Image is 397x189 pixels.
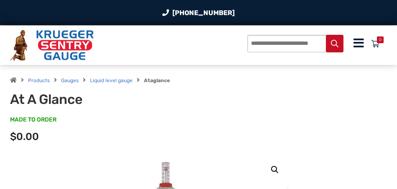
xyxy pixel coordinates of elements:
a: Gauges [61,78,79,83]
a: Phone Number [162,8,235,18]
span: MADE TO ORDER [10,116,56,124]
a: View full-screen image gallery [267,162,282,177]
a: Products [28,78,50,83]
a: Menu Icon [353,41,364,49]
h1: At A Glance [10,91,387,107]
a: Liquid level gauge [90,78,133,83]
img: Krueger Sentry Gauge [10,30,94,61]
div: 0 [379,36,382,43]
span: $0.00 [10,131,39,142]
strong: Ataglance [144,78,170,83]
